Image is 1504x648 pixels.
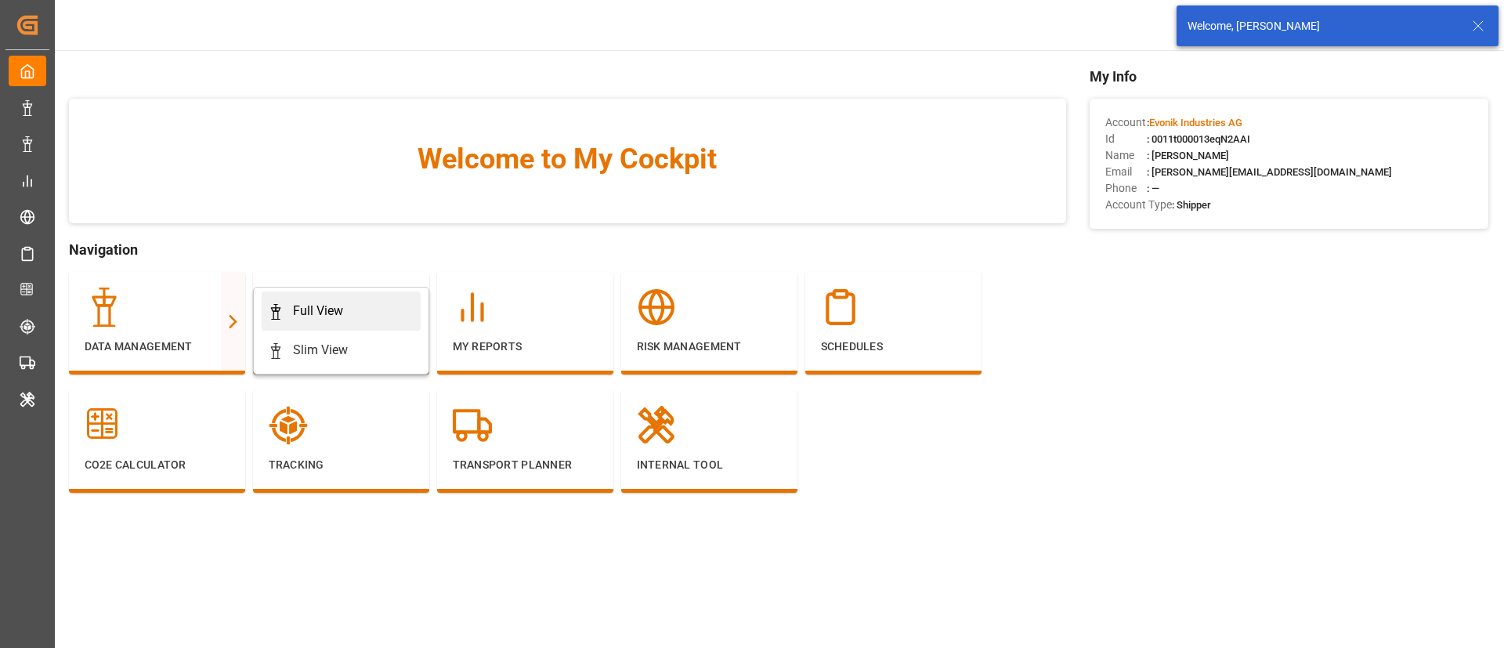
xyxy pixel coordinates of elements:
[1105,197,1172,213] span: Account Type
[1105,114,1147,131] span: Account
[293,302,343,320] div: Full View
[821,338,966,355] p: Schedules
[1172,199,1211,211] span: : Shipper
[1147,166,1392,178] span: : [PERSON_NAME][EMAIL_ADDRESS][DOMAIN_NAME]
[69,239,1066,260] span: Navigation
[453,457,598,473] p: Transport Planner
[1147,183,1159,194] span: : —
[85,338,230,355] p: Data Management
[269,457,414,473] p: Tracking
[453,338,598,355] p: My Reports
[637,457,782,473] p: Internal Tool
[1147,150,1229,161] span: : [PERSON_NAME]
[1105,131,1147,147] span: Id
[100,138,1035,180] span: Welcome to My Cockpit
[1105,164,1147,180] span: Email
[1147,133,1250,145] span: : 0011t000013eqN2AAI
[262,291,421,331] a: Full View
[637,338,782,355] p: Risk Management
[85,457,230,473] p: CO2e Calculator
[1147,117,1242,129] span: :
[1149,117,1242,129] span: Evonik Industries AG
[1105,147,1147,164] span: Name
[1105,180,1147,197] span: Phone
[1188,18,1457,34] div: Welcome, [PERSON_NAME]
[262,331,421,370] a: Slim View
[1090,66,1488,87] span: My Info
[293,341,348,360] div: Slim View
